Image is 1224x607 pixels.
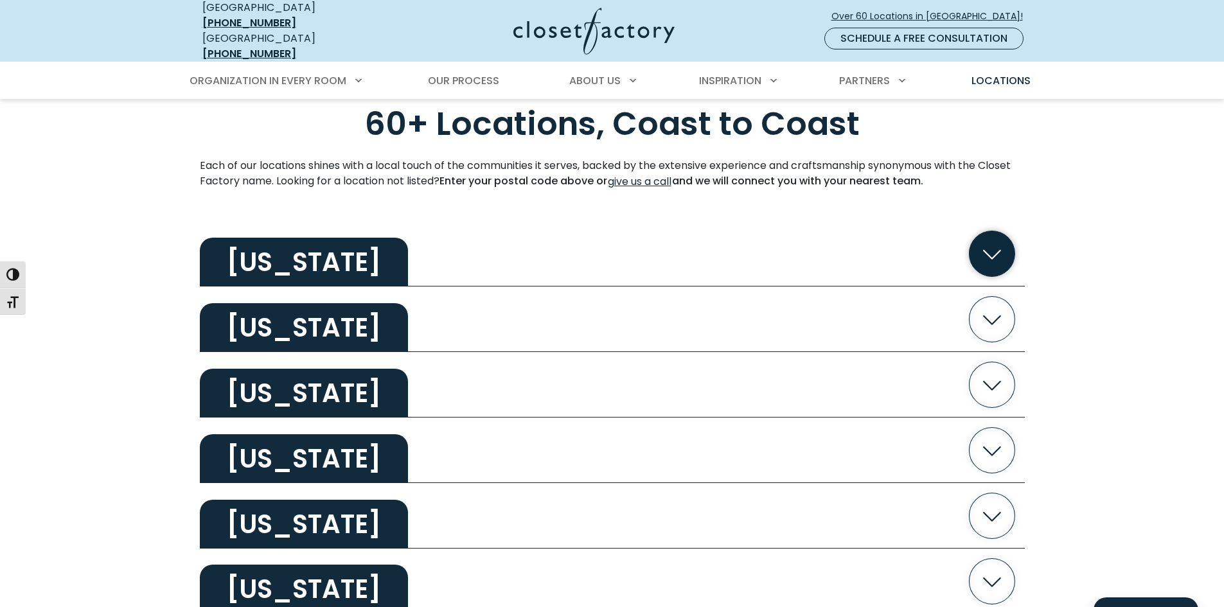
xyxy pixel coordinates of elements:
p: Each of our locations shines with a local touch of the communities it serves, backed by the exten... [200,158,1025,190]
button: [US_STATE] [200,221,1025,286]
span: Locations [971,73,1031,88]
span: 60+ Locations, Coast to Coast [365,101,860,146]
h2: [US_STATE] [200,434,408,483]
a: [PHONE_NUMBER] [202,46,296,61]
a: give us a call [607,173,672,190]
a: Over 60 Locations in [GEOGRAPHIC_DATA]! [831,5,1034,28]
h2: [US_STATE] [200,500,408,549]
button: [US_STATE] [200,418,1025,483]
button: [US_STATE] [200,483,1025,549]
button: [US_STATE] [200,352,1025,418]
span: Inspiration [699,73,761,88]
h2: [US_STATE] [200,303,408,352]
span: Organization in Every Room [190,73,346,88]
h2: [US_STATE] [200,369,408,418]
img: Closet Factory Logo [513,8,675,55]
nav: Primary Menu [181,63,1044,99]
strong: Enter your postal code above or and we will connect you with your nearest team. [439,173,923,188]
span: About Us [569,73,621,88]
h2: [US_STATE] [200,238,408,286]
button: [US_STATE] [200,286,1025,352]
a: Schedule a Free Consultation [824,28,1024,49]
a: [PHONE_NUMBER] [202,15,296,30]
span: Partners [839,73,890,88]
span: Our Process [428,73,499,88]
div: [GEOGRAPHIC_DATA] [202,31,389,62]
span: Over 60 Locations in [GEOGRAPHIC_DATA]! [831,10,1033,23]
